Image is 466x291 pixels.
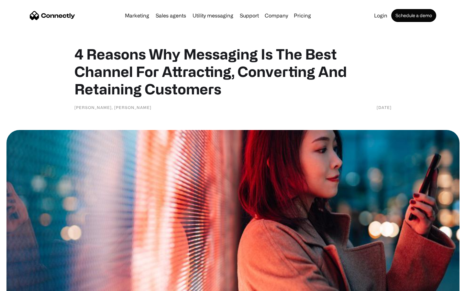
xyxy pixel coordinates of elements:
div: [PERSON_NAME], [PERSON_NAME] [74,104,151,111]
div: Company [265,11,288,20]
a: Sales agents [153,13,189,18]
div: [DATE] [377,104,392,111]
a: Support [237,13,261,18]
ul: Language list [13,280,39,289]
a: Pricing [291,13,314,18]
aside: Language selected: English [6,280,39,289]
h1: 4 Reasons Why Messaging Is The Best Channel For Attracting, Converting And Retaining Customers [74,45,392,98]
a: Marketing [122,13,152,18]
a: Login [372,13,390,18]
a: Utility messaging [190,13,236,18]
a: Schedule a demo [391,9,436,22]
